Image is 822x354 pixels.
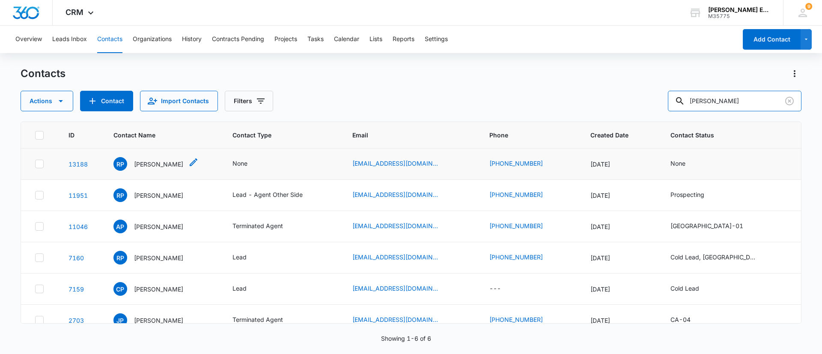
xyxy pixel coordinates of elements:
[489,221,558,232] div: Phone - (214) 226-0885 - Select to Edit Field
[232,253,247,262] div: Lead
[788,67,801,80] button: Actions
[708,6,771,13] div: account name
[68,192,88,199] a: Navigate to contact details page for Robert Patton
[232,253,262,263] div: Contact Type - Lead - Select to Edit Field
[670,190,704,199] div: Prospecting
[182,26,202,53] button: History
[590,191,650,200] div: [DATE]
[590,316,650,325] div: [DATE]
[113,282,127,296] span: CP
[489,253,558,263] div: Phone - (469) 222-1008 - Select to Edit Field
[113,251,127,265] span: RP
[232,284,247,293] div: Lead
[232,315,283,324] div: Terminated Agent
[113,220,127,233] span: AP
[21,91,73,111] button: Actions
[307,26,324,53] button: Tasks
[68,223,88,230] a: Navigate to contact details page for Anthony Patton
[381,334,431,343] p: Showing 1-6 of 6
[68,254,84,262] a: Navigate to contact details page for Regina Patton
[670,131,775,140] span: Contact Status
[590,285,650,294] div: [DATE]
[489,315,558,325] div: Phone - (910) 381-6345 - Select to Edit Field
[232,221,283,230] div: Terminated Agent
[670,159,685,168] div: None
[783,94,796,108] button: Clear
[232,221,298,232] div: Contact Type - Terminated Agent - Select to Edit Field
[670,253,756,262] div: Cold Lead, [GEOGRAPHIC_DATA]-01
[590,131,637,140] span: Created Date
[668,91,801,111] input: Search Contacts
[352,190,438,199] a: [EMAIL_ADDRESS][DOMAIN_NAME]
[97,26,122,53] button: Contacts
[68,161,88,168] a: Navigate to contact details page for Regina Patton
[232,190,318,200] div: Contact Type - Lead - Agent Other Side - Select to Edit Field
[489,253,543,262] a: [PHONE_NUMBER]
[212,26,264,53] button: Contracts Pending
[489,159,558,169] div: Phone - (469) 222-1008 - Select to Edit Field
[369,26,382,53] button: Lists
[670,315,706,325] div: Contact Status - CA-04 - Select to Edit Field
[805,3,812,10] div: notifications count
[21,67,66,80] h1: Contacts
[232,190,303,199] div: Lead - Agent Other Side
[670,253,771,263] div: Contact Status - Cold Lead, TX-01 - Select to Edit Field
[134,160,183,169] p: [PERSON_NAME]
[113,188,127,202] span: RP
[352,190,453,200] div: Email - robpattonfive@gmail.com - Select to Edit Field
[670,221,743,230] div: [GEOGRAPHIC_DATA]-01
[232,159,247,168] div: None
[670,221,759,232] div: Contact Status - TX-01 - Select to Edit Field
[352,159,453,169] div: Email - Pattonproperties3@gmail.com - Select to Edit Field
[133,26,172,53] button: Organizations
[352,284,438,293] a: [EMAIL_ADDRESS][DOMAIN_NAME]
[134,285,183,294] p: [PERSON_NAME]
[113,157,127,171] span: RP
[590,222,650,231] div: [DATE]
[68,286,84,293] a: Navigate to contact details page for Crystal Patton
[113,188,199,202] div: Contact Name - Robert Patton - Select to Edit Field
[352,284,453,294] div: Email - agentcrystalpatton@gmail.com - Select to Edit Field
[489,284,501,294] div: ---
[113,282,199,296] div: Contact Name - Crystal Patton - Select to Edit Field
[232,131,319,140] span: Contact Type
[15,26,42,53] button: Overview
[708,13,771,19] div: account id
[352,315,438,324] a: [EMAIL_ADDRESS][DOMAIN_NAME]
[590,253,650,262] div: [DATE]
[225,91,273,111] button: Filters
[113,313,127,327] span: JP
[113,157,199,171] div: Contact Name - Regina Patton - Select to Edit Field
[489,131,557,140] span: Phone
[743,29,801,50] button: Add Contact
[232,159,263,169] div: Contact Type - None - Select to Edit Field
[232,284,262,294] div: Contact Type - Lead - Select to Edit Field
[68,317,84,324] a: Navigate to contact details page for Jabari Patton
[140,91,218,111] button: Import Contacts
[352,315,453,325] div: Email - jkpatton702@gmail.com - Select to Edit Field
[670,159,701,169] div: Contact Status - None - Select to Edit Field
[489,284,516,294] div: Phone - - Select to Edit Field
[352,159,438,168] a: [EMAIL_ADDRESS][DOMAIN_NAME]
[134,191,183,200] p: [PERSON_NAME]
[113,220,199,233] div: Contact Name - Anthony Patton - Select to Edit Field
[489,221,543,230] a: [PHONE_NUMBER]
[352,131,456,140] span: Email
[113,313,199,327] div: Contact Name - Jabari Patton - Select to Edit Field
[52,26,87,53] button: Leads Inbox
[113,251,199,265] div: Contact Name - Regina Patton - Select to Edit Field
[80,91,133,111] button: Add Contact
[352,221,438,230] a: [EMAIL_ADDRESS][DOMAIN_NAME]
[805,3,812,10] span: 9
[670,284,699,293] div: Cold Lead
[425,26,448,53] button: Settings
[68,131,80,140] span: ID
[489,159,543,168] a: [PHONE_NUMBER]
[352,221,453,232] div: Email - Pattonmove@gmail.com - Select to Edit Field
[113,131,200,140] span: Contact Name
[489,315,543,324] a: [PHONE_NUMBER]
[670,190,720,200] div: Contact Status - Prospecting - Select to Edit Field
[232,315,298,325] div: Contact Type - Terminated Agent - Select to Edit Field
[334,26,359,53] button: Calendar
[134,222,183,231] p: [PERSON_NAME]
